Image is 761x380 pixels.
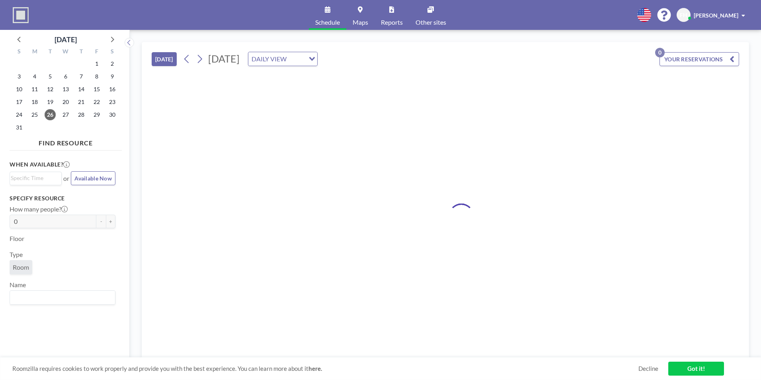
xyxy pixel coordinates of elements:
span: Tuesday, August 5, 2025 [45,71,56,82]
span: Friday, August 22, 2025 [91,96,102,108]
span: Other sites [416,19,446,25]
label: Name [10,281,26,289]
span: Available Now [74,175,112,182]
span: Saturday, August 16, 2025 [107,84,118,95]
span: Wednesday, August 6, 2025 [60,71,71,82]
div: T [43,47,58,57]
a: Got it! [668,362,724,376]
p: 0 [655,48,665,57]
input: Search for option [11,292,111,303]
span: Wednesday, August 13, 2025 [60,84,71,95]
span: Wednesday, August 27, 2025 [60,109,71,120]
span: Friday, August 29, 2025 [91,109,102,120]
h3: Specify resource [10,195,115,202]
div: [DATE] [55,34,77,45]
a: Decline [638,365,658,372]
div: S [104,47,120,57]
span: Room [13,263,29,271]
span: Saturday, August 9, 2025 [107,71,118,82]
h4: FIND RESOURCE [10,136,122,147]
span: Sunday, August 17, 2025 [14,96,25,108]
span: Thursday, August 21, 2025 [76,96,87,108]
input: Search for option [11,174,57,182]
label: Floor [10,235,24,243]
div: Search for option [10,291,115,304]
span: Tuesday, August 26, 2025 [45,109,56,120]
span: Sunday, August 31, 2025 [14,122,25,133]
span: Saturday, August 2, 2025 [107,58,118,69]
span: Monday, August 4, 2025 [29,71,40,82]
button: - [96,215,106,228]
div: W [58,47,74,57]
span: or [63,174,69,182]
div: Search for option [10,172,61,184]
span: FH [680,12,687,19]
span: Saturday, August 23, 2025 [107,96,118,108]
span: Thursday, August 7, 2025 [76,71,87,82]
span: Friday, August 8, 2025 [91,71,102,82]
span: Friday, August 1, 2025 [91,58,102,69]
span: Schedule [315,19,340,25]
span: Sunday, August 3, 2025 [14,71,25,82]
button: + [106,215,115,228]
span: Maps [353,19,368,25]
span: Wednesday, August 20, 2025 [60,96,71,108]
div: T [73,47,89,57]
span: Thursday, August 28, 2025 [76,109,87,120]
span: Monday, August 11, 2025 [29,84,40,95]
span: [PERSON_NAME] [694,12,738,19]
div: M [27,47,43,57]
span: Saturday, August 30, 2025 [107,109,118,120]
span: [DATE] [208,53,240,65]
span: Roomzilla requires cookies to work properly and provide you with the best experience. You can lea... [12,365,638,372]
button: [DATE] [152,52,177,66]
label: How many people? [10,205,68,213]
div: S [12,47,27,57]
div: F [89,47,104,57]
span: DAILY VIEW [250,54,288,64]
button: YOUR RESERVATIONS0 [660,52,739,66]
span: Thursday, August 14, 2025 [76,84,87,95]
span: Tuesday, August 19, 2025 [45,96,56,108]
span: Sunday, August 10, 2025 [14,84,25,95]
img: organization-logo [13,7,29,23]
span: Reports [381,19,403,25]
button: Available Now [71,171,115,185]
span: Tuesday, August 12, 2025 [45,84,56,95]
span: Friday, August 15, 2025 [91,84,102,95]
span: Monday, August 18, 2025 [29,96,40,108]
label: Type [10,251,23,259]
span: Sunday, August 24, 2025 [14,109,25,120]
div: Search for option [248,52,317,66]
a: here. [308,365,322,372]
span: Monday, August 25, 2025 [29,109,40,120]
input: Search for option [289,54,304,64]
